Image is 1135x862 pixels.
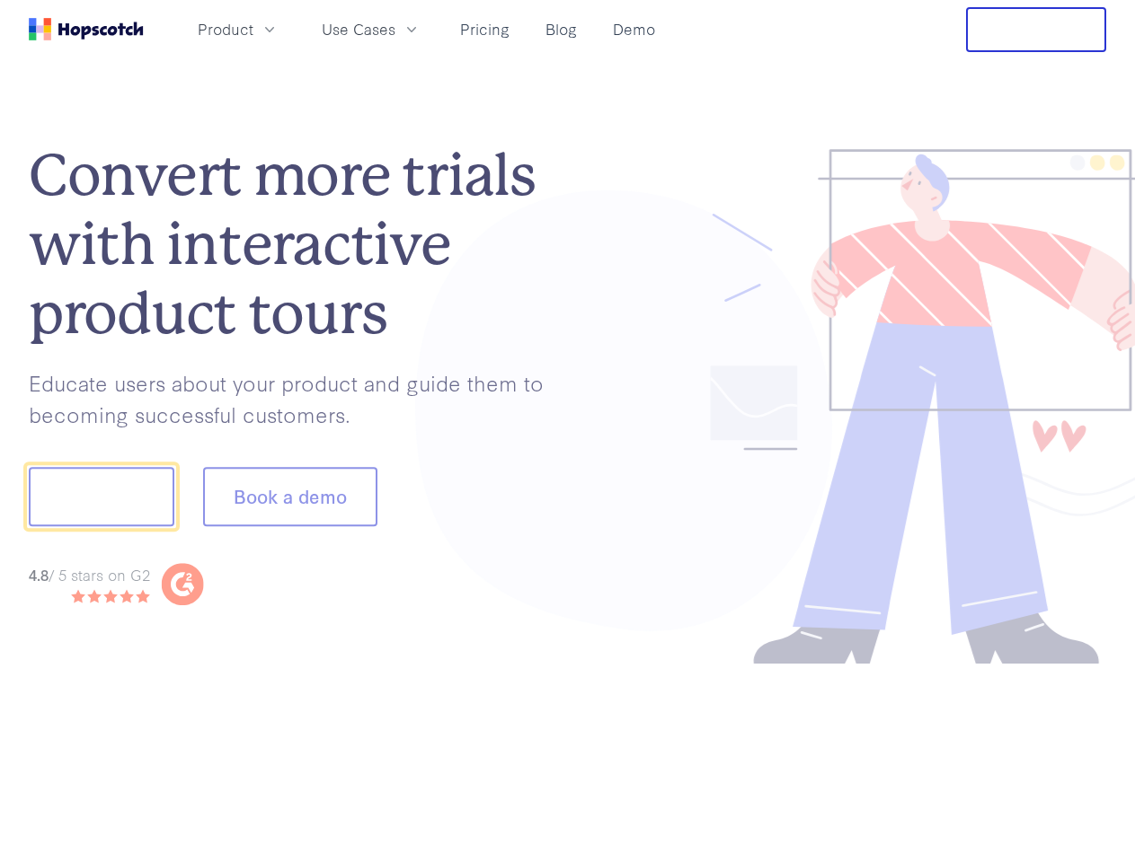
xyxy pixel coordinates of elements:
[966,7,1106,52] button: Free Trial
[311,14,431,44] button: Use Cases
[203,468,377,527] button: Book a demo
[198,18,253,40] span: Product
[29,18,144,40] a: Home
[322,18,395,40] span: Use Cases
[29,141,568,347] h1: Convert more trials with interactive product tours
[29,564,49,585] strong: 4.8
[453,14,517,44] a: Pricing
[606,14,662,44] a: Demo
[187,14,289,44] button: Product
[29,564,150,586] div: / 5 stars on G2
[538,14,584,44] a: Blog
[29,468,174,527] button: Show me!
[29,367,568,429] p: Educate users about your product and guide them to becoming successful customers.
